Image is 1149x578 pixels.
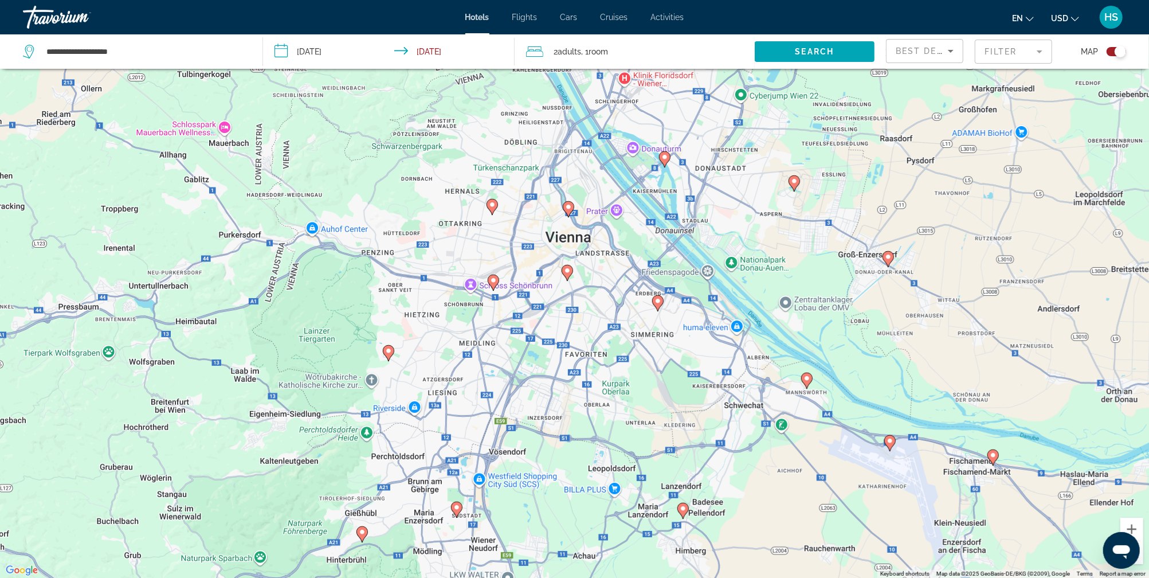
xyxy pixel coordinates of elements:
span: HS [1104,11,1118,23]
a: Cars [560,13,578,22]
a: Travorium [23,2,138,32]
button: Zoom in [1120,518,1143,541]
button: Check-in date: Mar 4, 2026 Check-out date: Mar 7, 2026 [263,34,515,69]
span: USD [1051,14,1068,23]
button: Travelers: 2 adults, 0 children [515,34,755,69]
button: Search [755,41,875,62]
button: Filter [975,39,1052,64]
a: Cruises [601,13,628,22]
span: Adults [558,47,581,56]
a: Activities [651,13,684,22]
span: Room [589,47,608,56]
span: Search [795,47,834,56]
span: 2 [554,44,581,60]
span: , 1 [581,44,608,60]
a: Flights [512,13,538,22]
span: Map data ©2025 GeoBasis-DE/BKG (©2009), Google [936,571,1070,577]
button: Change currency [1051,10,1079,26]
img: Google [3,563,41,578]
a: Hotels [465,13,489,22]
button: User Menu [1096,5,1126,29]
button: Keyboard shortcuts [880,570,930,578]
span: Best Deals [896,46,955,56]
span: en [1012,14,1023,23]
mat-select: Sort by [896,44,954,58]
button: Toggle map [1098,46,1126,57]
a: Terms (opens in new tab) [1077,571,1093,577]
a: Open this area in Google Maps (opens a new window) [3,563,41,578]
span: Map [1081,44,1098,60]
iframe: Button to launch messaging window [1103,532,1140,569]
a: Report a map error [1100,571,1146,577]
button: Change language [1012,10,1034,26]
